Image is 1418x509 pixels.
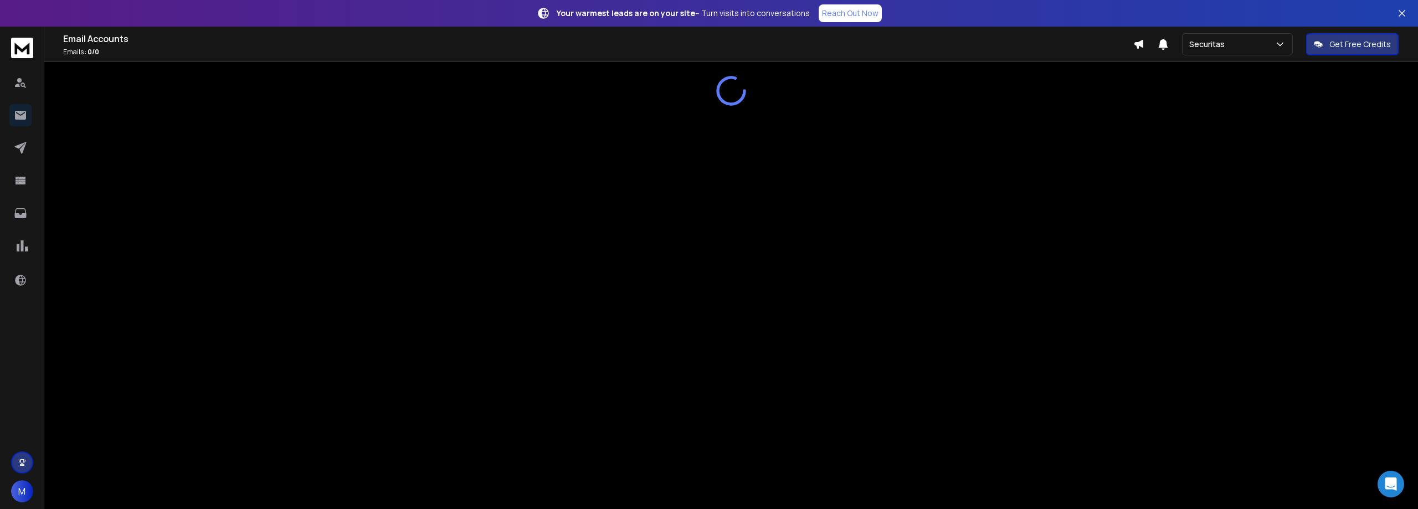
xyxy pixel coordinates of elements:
a: Reach Out Now [819,4,882,22]
p: Emails : [63,48,1133,56]
p: – Turn visits into conversations [557,8,810,19]
div: Open Intercom Messenger [1378,471,1404,497]
strong: Your warmest leads are on your site [557,8,695,18]
p: Get Free Credits [1329,39,1391,50]
p: Reach Out Now [822,8,878,19]
img: logo [11,38,33,58]
p: Securitas [1189,39,1229,50]
button: Get Free Credits [1306,33,1399,55]
button: M [11,480,33,502]
span: 0 / 0 [88,47,99,56]
h1: Email Accounts [63,32,1133,45]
